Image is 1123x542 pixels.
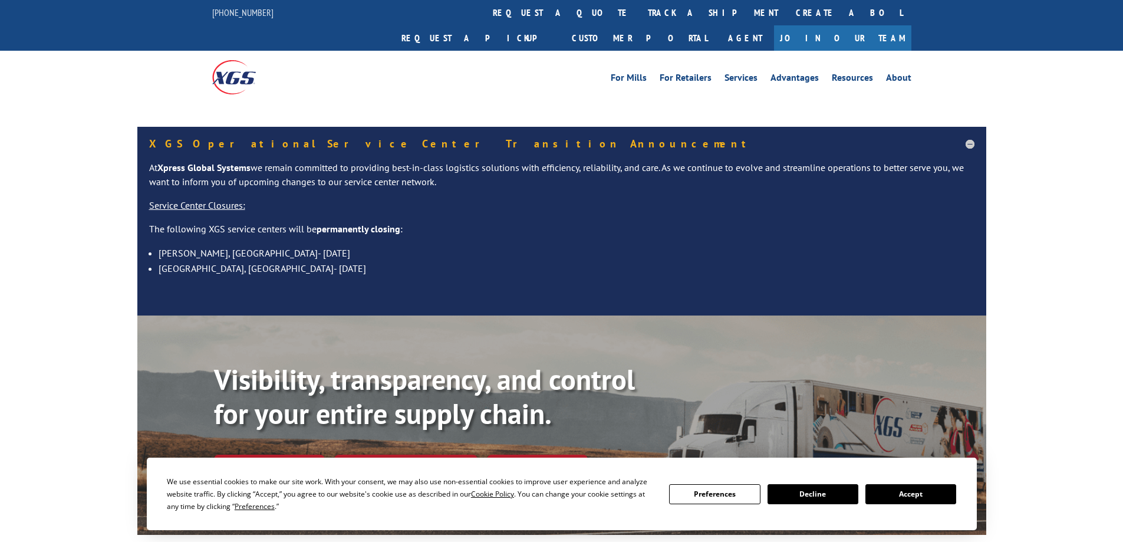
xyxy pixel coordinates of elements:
[235,501,275,511] span: Preferences
[886,73,911,86] a: About
[317,223,400,235] strong: permanently closing
[393,25,563,51] a: Request a pickup
[159,245,974,261] li: [PERSON_NAME], [GEOGRAPHIC_DATA]- [DATE]
[157,162,251,173] strong: Xpress Global Systems
[487,455,588,480] a: XGS ASSISTANT
[770,73,819,86] a: Advantages
[334,455,477,480] a: Calculate transit time
[660,73,712,86] a: For Retailers
[669,484,760,504] button: Preferences
[149,161,974,199] p: At we remain committed to providing best-in-class logistics solutions with efficiency, reliabilit...
[832,73,873,86] a: Resources
[611,73,647,86] a: For Mills
[768,484,858,504] button: Decline
[149,222,974,246] p: The following XGS service centers will be :
[214,455,325,479] a: Track shipment
[147,458,977,530] div: Cookie Consent Prompt
[724,73,758,86] a: Services
[167,475,655,513] div: We use essential cookies to make our site work. With your consent, we may also use non-essential ...
[716,25,774,51] a: Agent
[865,484,956,504] button: Accept
[149,139,974,149] h5: XGS Operational Service Center Transition Announcement
[471,489,514,499] span: Cookie Policy
[149,199,245,211] u: Service Center Closures:
[563,25,716,51] a: Customer Portal
[774,25,911,51] a: Join Our Team
[214,361,635,432] b: Visibility, transparency, and control for your entire supply chain.
[159,261,974,276] li: [GEOGRAPHIC_DATA], [GEOGRAPHIC_DATA]- [DATE]
[212,6,274,18] a: [PHONE_NUMBER]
